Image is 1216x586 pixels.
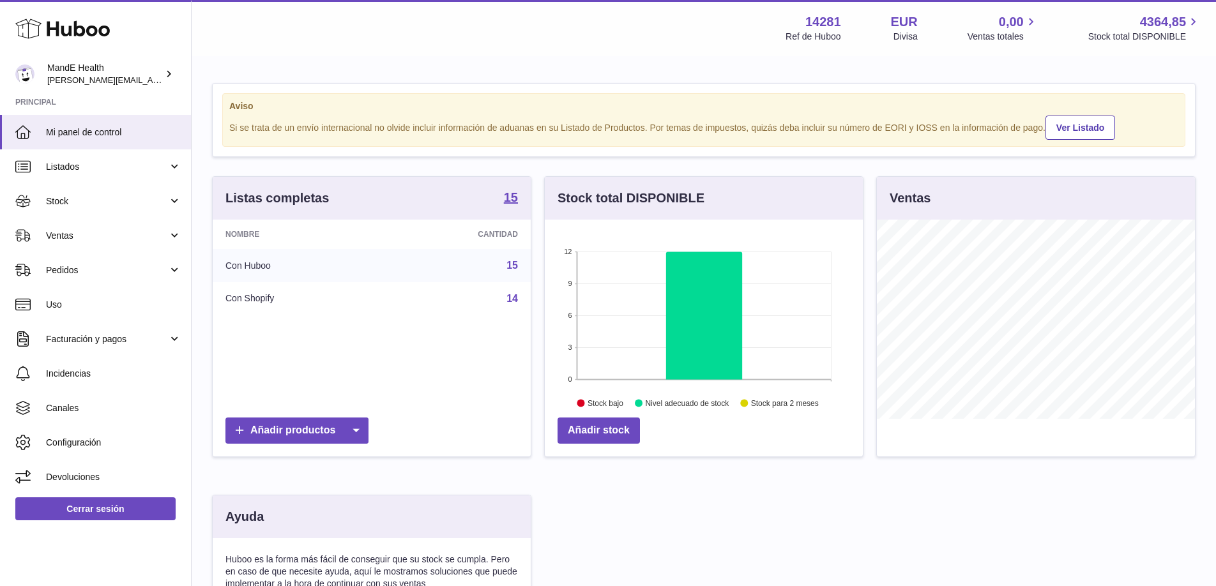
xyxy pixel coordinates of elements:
td: Con Huboo [213,249,381,282]
text: Stock bajo [588,399,623,408]
div: Ref de Huboo [786,31,840,43]
a: 15 [504,191,518,206]
a: 15 [506,260,518,271]
text: 6 [568,312,572,319]
text: 3 [568,343,572,351]
text: 12 [564,248,572,255]
span: Ventas totales [968,31,1038,43]
th: Cantidad [381,220,531,249]
a: 14 [506,293,518,304]
text: 0 [568,375,572,383]
span: Stock total DISPONIBLE [1088,31,1201,43]
div: Divisa [893,31,918,43]
span: Ventas [46,230,168,242]
strong: 14281 [805,13,841,31]
span: [PERSON_NAME][EMAIL_ADDRESS][PERSON_NAME][DOMAIN_NAME] [47,75,324,85]
th: Nombre [213,220,381,249]
strong: 15 [504,191,518,204]
h3: Ayuda [225,508,264,525]
span: Uso [46,299,181,311]
span: 4364,85 [1140,13,1186,31]
a: Añadir productos [225,417,369,444]
a: 4364,85 Stock total DISPONIBLE [1088,13,1201,43]
a: 0,00 Ventas totales [968,13,1038,43]
h3: Listas completas [225,190,329,207]
h3: Stock total DISPONIBLE [558,190,704,207]
span: Facturación y pagos [46,333,168,345]
span: Devoluciones [46,471,181,483]
span: Pedidos [46,264,168,276]
text: Nivel adecuado de stock [645,399,729,408]
div: MandE Health [47,62,162,86]
a: Ver Listado [1045,116,1115,140]
strong: EUR [891,13,918,31]
span: Configuración [46,437,181,449]
text: 9 [568,280,572,287]
span: 0,00 [999,13,1024,31]
span: Listados [46,161,168,173]
div: Si se trata de un envío internacional no olvide incluir información de aduanas en su Listado de P... [229,114,1178,140]
span: Mi panel de control [46,126,181,139]
a: Añadir stock [558,417,640,444]
img: luis.mendieta@mandehealth.com [15,64,34,84]
span: Canales [46,402,181,414]
a: Cerrar sesión [15,497,176,520]
strong: Aviso [229,100,1178,112]
span: Stock [46,195,168,207]
td: Con Shopify [213,282,381,315]
h3: Ventas [890,190,931,207]
text: Stock para 2 meses [751,399,819,408]
span: Incidencias [46,368,181,380]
